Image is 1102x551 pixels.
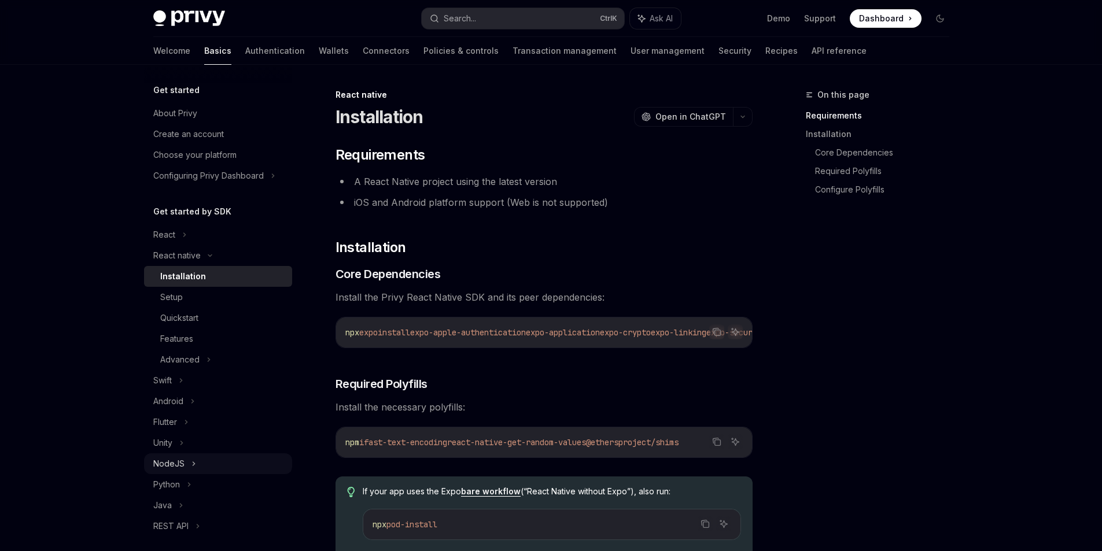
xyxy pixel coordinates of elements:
[709,434,724,449] button: Copy the contents from the code block
[144,287,292,308] a: Setup
[718,37,751,65] a: Security
[812,37,867,65] a: API reference
[153,37,190,65] a: Welcome
[359,327,378,338] span: expo
[153,436,172,450] div: Unity
[153,415,177,429] div: Flutter
[153,169,264,183] div: Configuring Privy Dashboard
[144,103,292,124] a: About Privy
[153,498,172,512] div: Java
[728,434,743,449] button: Ask AI
[698,516,713,531] button: Copy the contents from the code block
[153,127,224,141] div: Create an account
[153,106,197,120] div: About Privy
[160,353,200,367] div: Advanced
[160,269,206,283] div: Installation
[144,308,292,328] a: Quickstart
[461,486,521,497] a: bare workflow
[378,327,410,338] span: install
[160,311,198,325] div: Quickstart
[631,37,705,65] a: User management
[144,266,292,287] a: Installation
[336,106,423,127] h1: Installation
[513,37,617,65] a: Transaction management
[153,228,175,242] div: React
[526,327,600,338] span: expo-application
[336,289,753,305] span: Install the Privy React Native SDK and its peer dependencies:
[336,399,753,415] span: Install the necessary polyfills:
[144,145,292,165] a: Choose your platform
[422,8,624,29] button: Search...CtrlK
[859,13,904,24] span: Dashboard
[345,437,359,448] span: npm
[153,374,172,387] div: Swift
[444,12,476,25] div: Search...
[144,124,292,145] a: Create an account
[363,37,410,65] a: Connectors
[345,327,359,338] span: npx
[630,8,681,29] button: Ask AI
[709,324,724,339] button: Copy the contents from the code block
[650,13,673,24] span: Ask AI
[144,328,292,349] a: Features
[634,107,733,127] button: Open in ChatGPT
[817,88,869,102] span: On this page
[336,146,425,164] span: Requirements
[153,249,201,262] div: React native
[600,14,617,23] span: Ctrl K
[600,327,651,338] span: expo-crypto
[153,519,189,533] div: REST API
[336,376,427,392] span: Required Polyfills
[245,37,305,65] a: Authentication
[153,83,200,97] h5: Get started
[153,10,225,27] img: dark logo
[160,290,183,304] div: Setup
[815,143,959,162] a: Core Dependencies
[336,238,406,257] span: Installation
[410,327,526,338] span: expo-apple-authentication
[153,205,231,219] h5: Get started by SDK
[716,516,731,531] button: Ask AI
[153,148,237,162] div: Choose your platform
[359,437,364,448] span: i
[850,9,922,28] a: Dashboard
[153,394,183,408] div: Android
[651,327,706,338] span: expo-linking
[815,180,959,199] a: Configure Polyfills
[204,37,231,65] a: Basics
[319,37,349,65] a: Wallets
[373,519,386,530] span: npx
[347,487,355,497] svg: Tip
[153,478,180,491] div: Python
[336,173,753,190] li: A React Native project using the latest version
[806,125,959,143] a: Installation
[931,9,949,28] button: Toggle dark mode
[815,162,959,180] a: Required Polyfills
[447,437,586,448] span: react-native-get-random-values
[386,519,437,530] span: pod-install
[160,332,193,346] div: Features
[728,324,743,339] button: Ask AI
[806,106,959,125] a: Requirements
[364,437,447,448] span: fast-text-encoding
[363,486,740,497] span: If your app uses the Expo (“React Native without Expo”), also run:
[706,327,785,338] span: expo-secure-store
[586,437,679,448] span: @ethersproject/shims
[423,37,499,65] a: Policies & controls
[765,37,798,65] a: Recipes
[804,13,836,24] a: Support
[336,266,441,282] span: Core Dependencies
[655,111,726,123] span: Open in ChatGPT
[153,457,185,471] div: NodeJS
[336,194,753,210] li: iOS and Android platform support (Web is not supported)
[336,89,753,101] div: React native
[767,13,790,24] a: Demo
